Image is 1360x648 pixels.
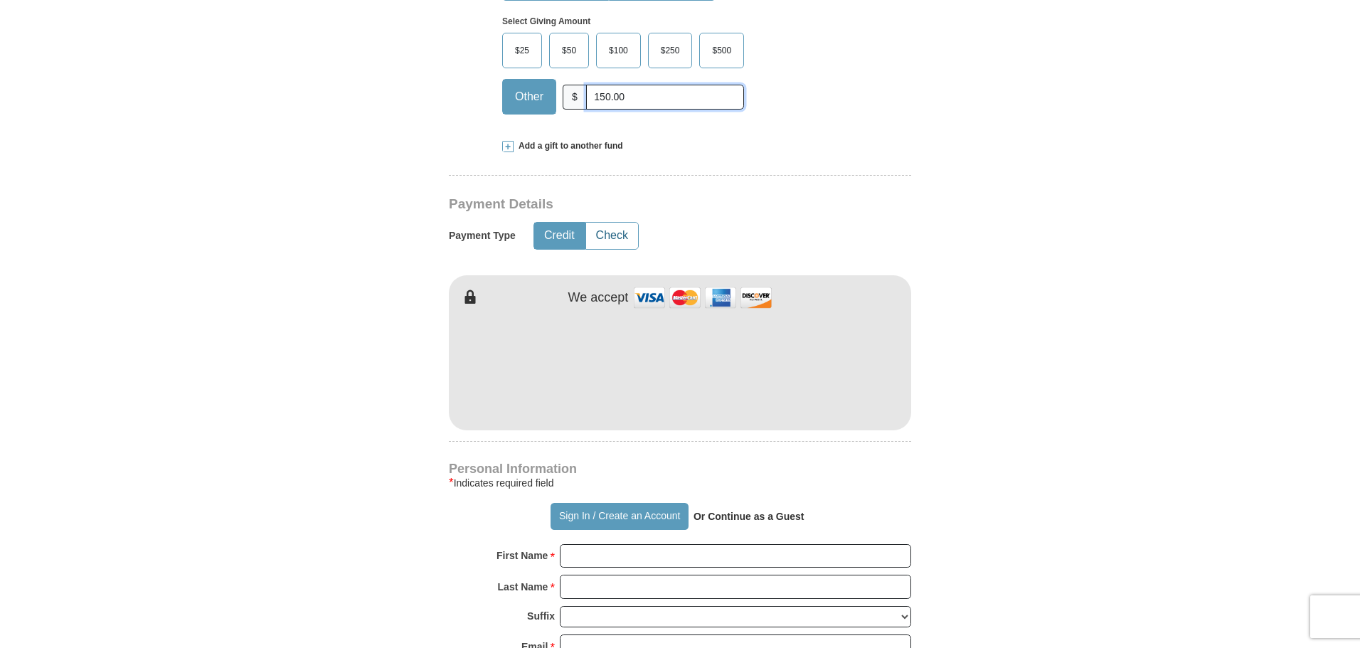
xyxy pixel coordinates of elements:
[568,290,629,306] h4: We accept
[496,546,548,565] strong: First Name
[508,40,536,61] span: $25
[527,606,555,626] strong: Suffix
[586,223,638,249] button: Check
[514,140,623,152] span: Add a gift to another fund
[654,40,687,61] span: $250
[498,577,548,597] strong: Last Name
[705,40,738,61] span: $500
[586,85,744,110] input: Other Amount
[563,85,587,110] span: $
[508,86,551,107] span: Other
[632,282,774,313] img: credit cards accepted
[602,40,635,61] span: $100
[449,196,812,213] h3: Payment Details
[502,16,590,26] strong: Select Giving Amount
[551,503,688,530] button: Sign In / Create an Account
[449,230,516,242] h5: Payment Type
[555,40,583,61] span: $50
[449,463,911,474] h4: Personal Information
[534,223,585,249] button: Credit
[694,511,804,522] strong: Or Continue as a Guest
[449,474,911,492] div: Indicates required field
